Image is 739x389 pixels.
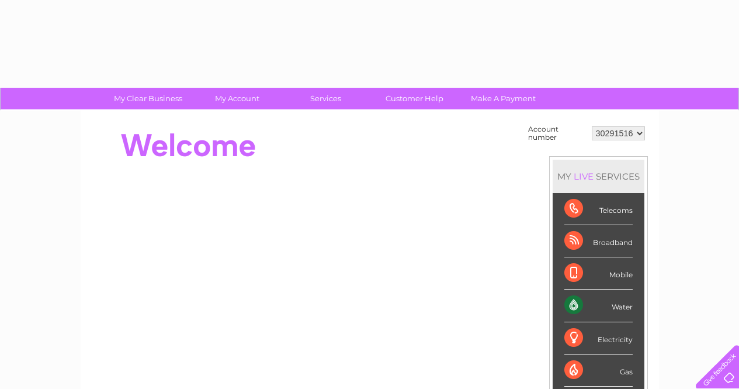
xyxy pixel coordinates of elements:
[564,257,633,290] div: Mobile
[525,122,589,144] td: Account number
[564,322,633,354] div: Electricity
[189,88,285,109] a: My Account
[564,290,633,322] div: Water
[571,171,596,182] div: LIVE
[564,225,633,257] div: Broadband
[100,88,196,109] a: My Clear Business
[564,193,633,225] div: Telecoms
[553,160,644,193] div: MY SERVICES
[564,354,633,387] div: Gas
[366,88,463,109] a: Customer Help
[455,88,551,109] a: Make A Payment
[277,88,374,109] a: Services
